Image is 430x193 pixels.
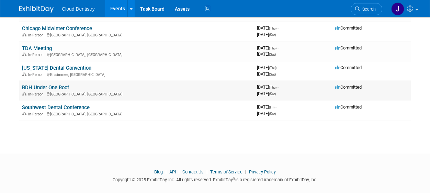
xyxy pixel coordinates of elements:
a: API [169,169,176,174]
span: In-Person [28,92,46,96]
span: [DATE] [257,52,276,57]
span: In-Person [28,33,46,37]
span: Search [360,7,376,12]
a: Contact Us [182,169,204,174]
img: In-Person Event [22,33,26,36]
span: Cloud Dentistry [62,6,95,12]
a: Privacy Policy [249,169,276,174]
span: (Sat) [269,92,276,96]
span: [DATE] [257,32,276,37]
span: (Sat) [269,33,276,37]
img: In-Person Event [22,72,26,76]
img: In-Person Event [22,92,26,95]
span: | [177,169,181,174]
a: Blog [154,169,163,174]
img: Jessica Estrada [391,2,404,15]
span: | [244,169,248,174]
span: In-Person [28,13,46,18]
span: Committed [335,84,362,90]
div: [GEOGRAPHIC_DATA], [GEOGRAPHIC_DATA] [22,111,251,116]
a: Search [351,3,382,15]
span: [DATE] [257,25,279,31]
div: [GEOGRAPHIC_DATA], [GEOGRAPHIC_DATA] [22,32,251,37]
span: Committed [335,45,362,50]
span: (Thu) [269,66,276,70]
a: RDH Under One Roof [22,84,69,91]
a: [US_STATE] Dental Convention [22,65,91,71]
span: Committed [335,104,362,110]
a: Chicago Midwinter Conference [22,25,92,32]
span: (Thu) [269,46,276,50]
span: (Sat) [269,53,276,56]
span: [DATE] [257,84,279,90]
span: | [205,169,209,174]
span: In-Person [28,112,46,116]
span: - [278,45,279,50]
div: [GEOGRAPHIC_DATA], [GEOGRAPHIC_DATA] [22,52,251,57]
span: [DATE] [257,65,279,70]
span: - [278,65,279,70]
span: [DATE] [257,91,276,96]
span: Committed [335,25,362,31]
div: [GEOGRAPHIC_DATA], [GEOGRAPHIC_DATA] [22,91,251,96]
span: (Thu) [269,86,276,89]
a: Southwest Dental Conference [22,104,90,111]
span: [DATE] [257,45,279,50]
span: [DATE] [257,104,276,110]
span: - [278,84,279,90]
img: ExhibitDay [19,6,54,13]
span: (Thu) [269,26,276,30]
span: In-Person [28,72,46,77]
img: In-Person Event [22,53,26,56]
span: (Fri) [269,105,274,109]
span: - [278,25,279,31]
span: | [164,169,168,174]
a: TDA Meeting [22,45,52,52]
sup: ® [233,177,235,180]
span: [DATE] [257,71,276,77]
span: In-Person [28,53,46,57]
img: In-Person Event [22,112,26,115]
span: Committed [335,65,362,70]
div: Kissimmee, [GEOGRAPHIC_DATA] [22,71,251,77]
a: Terms of Service [210,169,242,174]
span: - [275,104,276,110]
span: [DATE] [257,111,276,116]
span: (Sat) [269,112,276,116]
span: (Sat) [269,72,276,76]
